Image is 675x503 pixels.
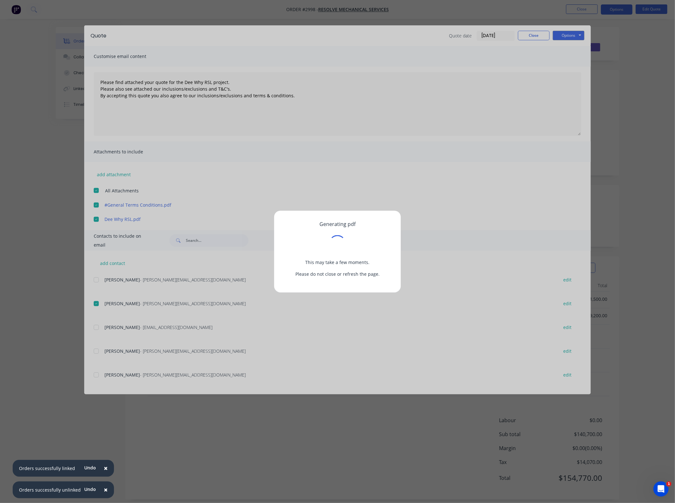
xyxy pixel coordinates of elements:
div: Orders successfully unlinked [19,487,81,493]
div: Orders successfully linked [19,465,75,472]
iframe: Intercom live chat [653,481,669,497]
button: Close [98,482,114,498]
span: 1 [666,481,672,487]
span: × [104,485,108,494]
button: Close [98,461,114,476]
span: × [104,464,108,473]
button: Undo [81,463,99,473]
p: Please do not close or refresh the page. [284,271,391,277]
p: This may take a few moments. [284,259,391,266]
button: Undo [81,485,99,494]
span: Generating pdf [319,220,356,227]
